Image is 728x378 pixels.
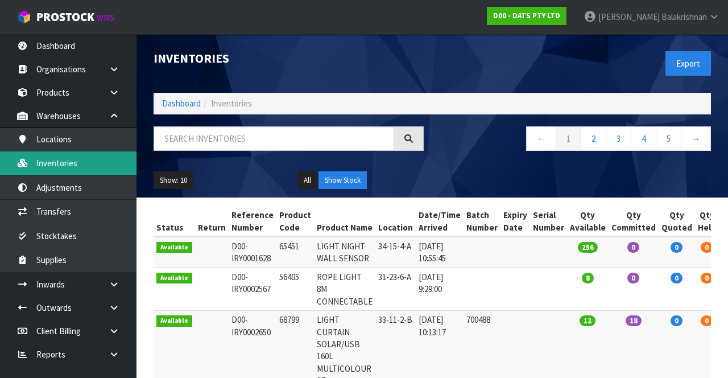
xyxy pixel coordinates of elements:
h1: Inventories [154,51,424,65]
span: Balakrishnan [661,11,707,22]
td: 65451 [276,237,314,268]
span: 8 [582,273,594,283]
span: Available [156,315,192,327]
span: 0 [627,273,639,283]
th: Serial Number [530,206,567,237]
span: 256 [578,242,598,253]
nav: Page navigation [441,126,711,154]
td: D00-IRY0002567 [229,268,276,310]
td: [DATE] 9:29:00 [416,268,464,310]
button: All [297,171,317,190]
a: 1 [556,126,581,151]
span: 18 [626,315,642,326]
button: Show Stock [318,171,367,190]
span: Available [156,242,192,253]
a: ← [526,126,556,151]
th: Qty Available [567,206,609,237]
a: D00 - DATS PTY LTD [487,7,566,25]
th: Batch Number [464,206,500,237]
a: 2 [581,126,606,151]
th: Product Name [314,206,375,237]
span: 12 [580,315,595,326]
td: ROPE LIGHT 8M CONNECTABLE [314,268,375,310]
th: Qty Committed [609,206,659,237]
th: Date/Time Arrived [416,206,464,237]
img: cube-alt.png [17,10,31,24]
th: Qty Held [695,206,719,237]
td: LIGHT NIGHT WALL SENSOR [314,237,375,268]
small: WMS [97,13,114,23]
span: 0 [671,315,682,326]
th: Product Code [276,206,314,237]
th: Expiry Date [500,206,530,237]
span: 0 [701,273,713,283]
th: Qty Quoted [659,206,695,237]
th: Status [154,206,195,237]
a: → [681,126,711,151]
span: Available [156,273,192,284]
span: ProStock [36,10,94,24]
span: 0 [701,242,713,253]
span: 0 [671,273,682,283]
button: Show: 10 [154,171,193,190]
span: 0 [627,242,639,253]
strong: D00 - DATS PTY LTD [493,11,560,20]
span: [PERSON_NAME] [598,11,660,22]
td: 31-23-6-A [375,268,416,310]
th: Return [195,206,229,237]
th: Reference Number [229,206,276,237]
span: 0 [701,315,713,326]
td: 56405 [276,268,314,310]
td: 34-15-4-A [375,237,416,268]
span: Inventories [211,98,252,109]
a: 4 [631,126,656,151]
td: [DATE] 10:55:45 [416,237,464,268]
a: Dashboard [162,98,201,109]
input: Search inventories [154,126,394,151]
a: 5 [656,126,681,151]
td: D00-IRY0001628 [229,237,276,268]
a: 3 [606,126,631,151]
span: 0 [671,242,682,253]
th: Location [375,206,416,237]
button: Export [665,51,711,76]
